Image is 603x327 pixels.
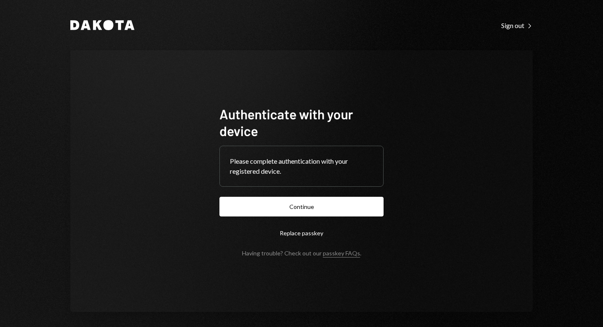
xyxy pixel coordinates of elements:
h1: Authenticate with your device [219,106,384,139]
button: Continue [219,197,384,216]
button: Replace passkey [219,223,384,243]
div: Please complete authentication with your registered device. [230,156,373,176]
a: Sign out [501,21,533,30]
a: passkey FAQs [323,250,360,257]
div: Having trouble? Check out our . [242,250,361,257]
